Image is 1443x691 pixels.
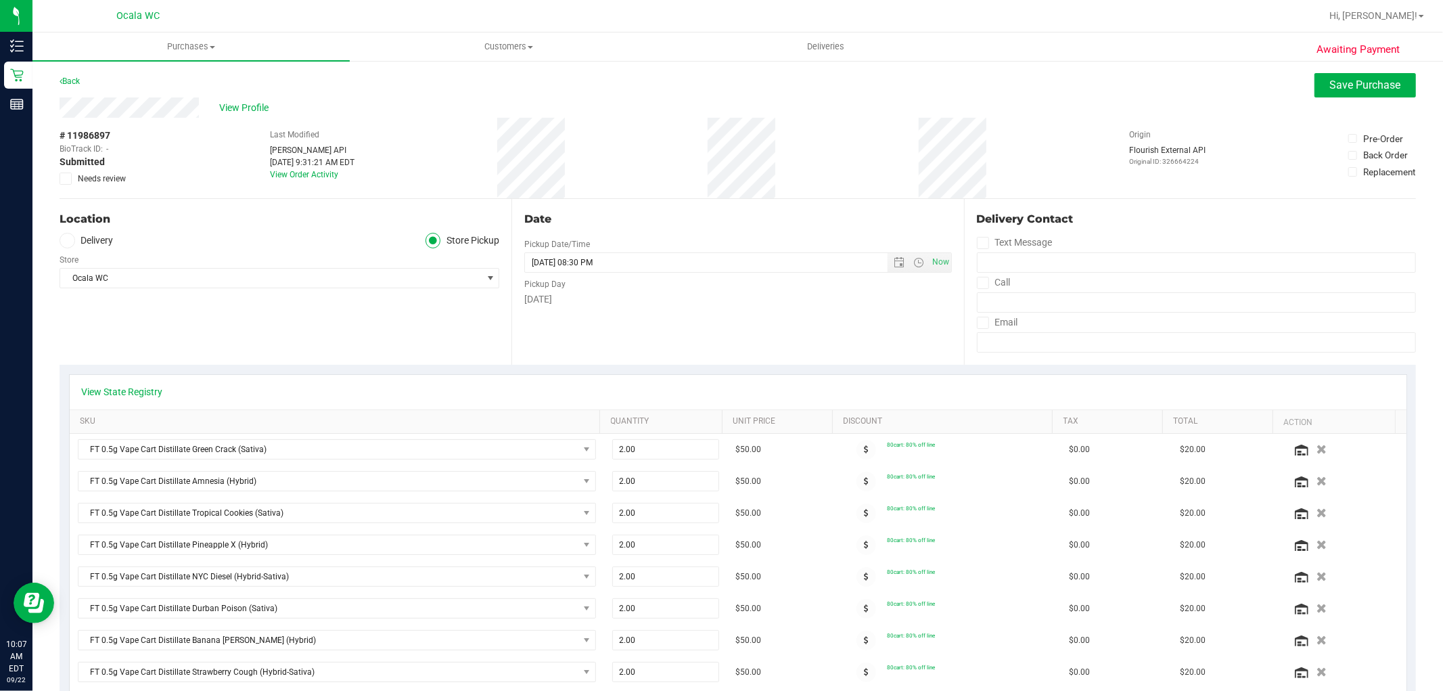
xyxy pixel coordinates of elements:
[1316,42,1400,58] span: Awaiting Payment
[482,269,499,288] span: select
[60,233,114,248] label: Delivery
[60,76,80,86] a: Back
[977,313,1018,332] label: Email
[1129,129,1151,141] label: Origin
[426,233,500,248] label: Store Pickup
[78,631,578,650] span: FT 0.5g Vape Cart Distillate Banana [PERSON_NAME] (Hybrid)
[350,32,667,61] a: Customers
[78,535,596,555] span: NO DATA FOUND
[60,129,110,143] span: # 11986897
[733,416,827,427] a: Unit Price
[10,39,24,53] inline-svg: Inventory
[1330,79,1401,91] span: Save Purchase
[78,472,578,491] span: FT 0.5g Vape Cart Distillate Amnesia (Hybrid)
[78,630,596,650] span: NO DATA FOUND
[1180,507,1206,520] span: $20.00
[270,170,338,179] a: View Order Activity
[977,233,1053,252] label: Text Message
[887,473,935,480] span: 80cart: 80% off line
[60,143,103,155] span: BioTrack ID:
[524,211,951,227] div: Date
[1180,443,1206,456] span: $20.00
[78,440,578,459] span: FT 0.5g Vape Cart Distillate Green Crack (Sativa)
[613,567,718,586] input: 2.00
[977,252,1416,273] input: Format: (999) 999-9999
[78,471,596,491] span: NO DATA FOUND
[1069,602,1090,615] span: $0.00
[78,598,596,619] span: NO DATA FOUND
[524,278,566,290] label: Pickup Day
[843,416,1047,427] a: Discount
[219,101,273,115] span: View Profile
[60,269,482,288] span: Ocala WC
[887,537,935,543] span: 80cart: 80% off line
[270,144,354,156] div: [PERSON_NAME] API
[78,504,578,522] span: FT 0.5g Vape Cart Distillate Tropical Cookies (Sativa)
[32,32,350,61] a: Purchases
[887,664,935,671] span: 80cart: 80% off line
[1180,539,1206,552] span: $20.00
[735,666,761,679] span: $50.00
[1363,132,1403,146] div: Pre-Order
[270,129,319,141] label: Last Modified
[735,507,761,520] span: $50.00
[735,475,761,488] span: $50.00
[1329,10,1417,21] span: Hi, [PERSON_NAME]!
[6,638,26,675] p: 10:07 AM EDT
[32,41,350,53] span: Purchases
[78,663,578,682] span: FT 0.5g Vape Cart Distillate Strawberry Cough (Hybrid-Sativa)
[350,41,666,53] span: Customers
[10,68,24,82] inline-svg: Retail
[1363,148,1408,162] div: Back Order
[1180,475,1206,488] span: $20.00
[82,385,163,399] a: View State Registry
[735,443,761,456] span: $50.00
[888,257,911,268] span: Open the date view
[80,416,595,427] a: SKU
[78,567,578,586] span: FT 0.5g Vape Cart Distillate NYC Diesel (Hybrid-Sativa)
[735,634,761,647] span: $50.00
[1273,410,1395,434] th: Action
[667,32,984,61] a: Deliveries
[1314,73,1416,97] button: Save Purchase
[6,675,26,685] p: 09/22
[735,539,761,552] span: $50.00
[106,143,108,155] span: -
[887,505,935,512] span: 80cart: 80% off line
[10,97,24,111] inline-svg: Reports
[1069,571,1090,583] span: $0.00
[78,599,578,618] span: FT 0.5g Vape Cart Distillate Durban Poison (Sativa)
[524,292,951,307] div: [DATE]
[14,583,54,623] iframe: Resource center
[1173,416,1267,427] a: Total
[1069,507,1090,520] span: $0.00
[1363,165,1415,179] div: Replacement
[613,631,718,650] input: 2.00
[977,273,1011,292] label: Call
[735,602,761,615] span: $50.00
[524,238,590,250] label: Pickup Date/Time
[1063,416,1158,427] a: Tax
[1180,602,1206,615] span: $20.00
[116,10,160,22] span: Ocala WC
[1069,666,1090,679] span: $0.00
[78,535,578,554] span: FT 0.5g Vape Cart Distillate Pineapple X (Hybrid)
[613,472,718,491] input: 2.00
[613,440,718,459] input: 2.00
[1069,443,1090,456] span: $0.00
[78,173,126,185] span: Needs review
[929,252,952,272] span: Set Current date
[977,211,1416,227] div: Delivery Contact
[60,254,78,266] label: Store
[60,211,499,227] div: Location
[887,441,935,448] span: 80cart: 80% off line
[1069,475,1090,488] span: $0.00
[977,292,1416,313] input: Format: (999) 999-9999
[887,569,935,575] span: 80cart: 80% off line
[735,571,761,583] span: $50.00
[1180,634,1206,647] span: $20.00
[60,155,105,169] span: Submitted
[1069,634,1090,647] span: $0.00
[887,600,935,607] span: 80cart: 80% off line
[613,599,718,618] input: 2.00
